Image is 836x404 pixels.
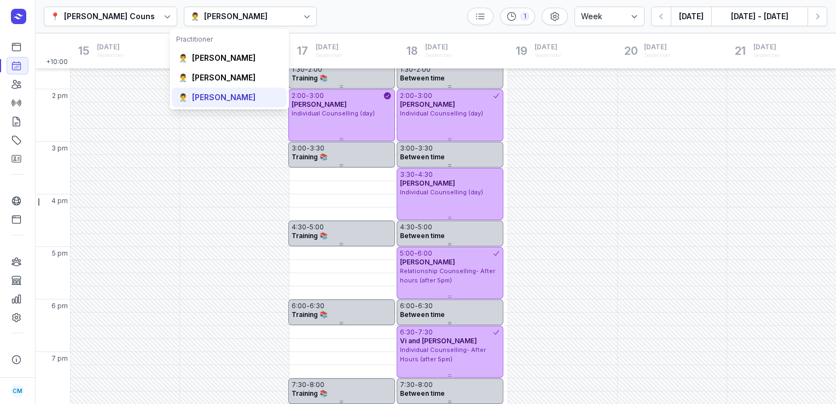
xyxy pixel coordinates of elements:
[310,223,324,232] div: 5:00
[400,144,415,153] div: 3:00
[731,42,749,60] div: 21
[97,51,124,59] div: September
[644,43,671,51] span: [DATE]
[292,302,306,310] div: 6:00
[415,302,418,310] div: -
[52,91,68,100] span: 2 pm
[292,380,306,389] div: 7:30
[400,170,415,179] div: 3:30
[425,43,452,51] span: [DATE]
[310,380,324,389] div: 8:00
[513,42,530,60] div: 19
[400,249,414,258] div: 5:00
[13,384,22,397] span: CM
[310,144,324,153] div: 3:30
[306,144,310,153] div: -
[97,43,124,51] span: [DATE]
[292,109,375,117] span: Individual Counselling (day)
[292,100,347,108] span: [PERSON_NAME]
[753,43,780,51] span: [DATE]
[306,91,309,100] div: -
[414,249,417,258] div: -
[417,91,432,100] div: 3:00
[400,153,445,161] span: Between time
[400,337,477,345] span: Vi and [PERSON_NAME]
[415,328,418,337] div: -
[535,43,561,51] span: [DATE]
[51,197,68,205] span: 4 pm
[64,10,176,23] div: [PERSON_NAME] Counselling
[178,92,188,103] div: 👨‍⚕️
[400,380,415,389] div: 7:30
[192,53,256,64] div: [PERSON_NAME]
[51,354,68,363] span: 7 pm
[178,53,188,64] div: 👨‍⚕️
[292,389,328,397] span: Training 📚
[306,223,310,232] div: -
[400,100,455,108] span: [PERSON_NAME]
[417,249,432,258] div: 6:00
[176,35,282,44] div: Practitioner
[400,346,486,363] span: Individual Counselling- After Hours (after 5pm)
[622,42,640,60] div: 20
[425,51,452,59] div: September
[418,380,433,389] div: 8:00
[400,302,415,310] div: 6:00
[306,302,310,310] div: -
[535,51,561,59] div: September
[403,42,421,60] div: 18
[50,10,60,23] div: 📍
[292,153,328,161] span: Training 📚
[418,302,433,310] div: 6:30
[400,328,415,337] div: 6:30
[192,92,256,103] div: [PERSON_NAME]
[292,232,328,240] span: Training 📚
[316,43,342,51] span: [DATE]
[400,74,445,82] span: Between time
[415,380,418,389] div: -
[316,51,342,59] div: September
[46,57,70,68] span: +10:00
[400,223,415,232] div: 4:30
[52,249,68,258] span: 5 pm
[400,232,445,240] span: Between time
[400,267,495,284] span: Relationship Counselling- After hours (after 5pm)
[292,74,328,82] span: Training 📚
[400,188,483,196] span: Individual Counselling (day)
[416,65,431,74] div: 2:00
[415,223,418,232] div: -
[415,144,418,153] div: -
[178,72,188,83] div: 👨‍⚕️
[292,144,306,153] div: 3:00
[190,10,200,23] div: 👨‍⚕️
[520,12,529,21] div: 1
[418,144,433,153] div: 3:30
[400,65,413,74] div: 1:30
[415,170,418,179] div: -
[306,380,310,389] div: -
[418,223,432,232] div: 5:00
[414,91,417,100] div: -
[671,7,711,26] button: [DATE]
[400,258,455,266] span: [PERSON_NAME]
[400,91,414,100] div: 2:00
[204,10,268,23] div: [PERSON_NAME]
[400,179,455,187] span: [PERSON_NAME]
[294,42,311,60] div: 17
[418,170,433,179] div: 4:30
[309,91,324,100] div: 3:00
[310,302,324,310] div: 6:30
[644,51,671,59] div: September
[75,42,92,60] div: 15
[292,65,305,74] div: 1:30
[292,91,306,100] div: 2:00
[51,144,68,153] span: 3 pm
[413,65,416,74] div: -
[418,328,433,337] div: 7:30
[292,310,328,319] span: Training 📚
[753,51,780,59] div: September
[308,65,322,74] div: 2:00
[51,302,68,310] span: 6 pm
[305,65,308,74] div: -
[292,223,306,232] div: 4:30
